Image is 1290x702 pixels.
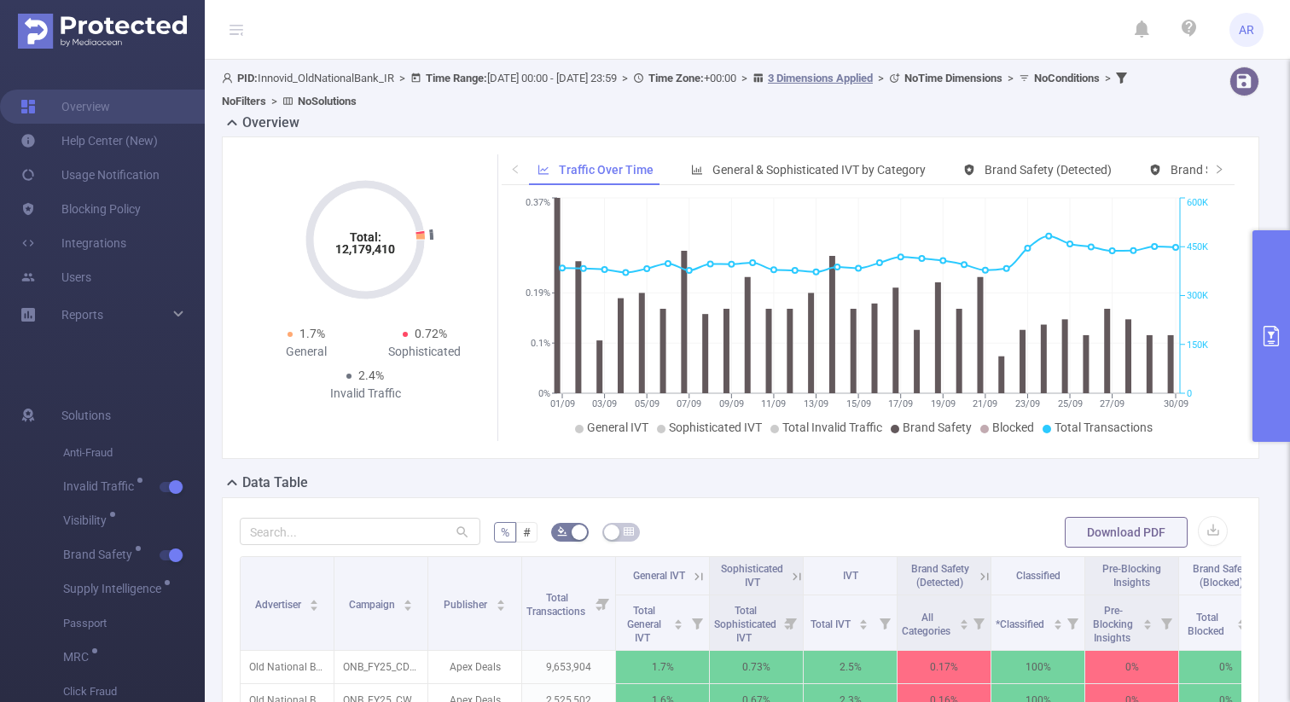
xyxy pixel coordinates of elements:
tspan: 25/09 [1057,398,1082,409]
i: icon: caret-down [1237,623,1246,628]
input: Search... [240,518,480,545]
i: icon: caret-up [859,617,869,622]
tspan: 01/09 [549,398,574,409]
i: Filter menu [1154,595,1178,650]
tspan: 600K [1187,198,1208,209]
span: Total IVT [811,618,853,630]
div: Sort [959,617,969,627]
i: Filter menu [873,595,897,650]
span: > [266,95,282,107]
span: Publisher [444,599,490,611]
b: Time Zone: [648,72,704,84]
tspan: 12,179,410 [335,242,395,256]
div: Sophisticated [365,343,484,361]
i: icon: bg-colors [557,526,567,537]
a: Usage Notification [20,158,160,192]
span: > [1002,72,1019,84]
p: 1.7% [616,651,709,683]
span: 1.7% [299,327,325,340]
span: 0.72% [415,327,447,340]
tspan: 21/09 [973,398,997,409]
tspan: 27/09 [1100,398,1124,409]
i: icon: caret-up [1143,617,1153,622]
b: PID: [237,72,258,84]
tspan: 17/09 [888,398,913,409]
button: Download PDF [1065,517,1188,548]
tspan: 300K [1187,291,1208,302]
i: icon: caret-up [404,597,413,602]
span: > [736,72,752,84]
div: Sort [673,617,683,627]
i: icon: caret-down [310,604,319,609]
div: Sort [1053,617,1063,627]
tspan: 0.19% [526,288,550,299]
span: Brand Safety (Detected) [985,163,1112,177]
i: icon: left [510,164,520,174]
tspan: Total: [350,230,381,244]
span: MRC [63,651,95,663]
span: 2.4% [358,368,384,382]
tspan: 13/09 [804,398,828,409]
span: Brand Safety (Detected) [911,563,969,589]
span: Pre-Blocking Insights [1102,563,1161,589]
span: AR [1239,13,1254,47]
b: No Filters [222,95,266,107]
a: Integrations [20,226,126,260]
p: 9,653,904 [522,651,615,683]
span: Campaign [349,599,398,611]
span: > [394,72,410,84]
span: Total Invalid Traffic [782,421,882,434]
div: Invalid Traffic [306,385,425,403]
p: Old National Bank [4616] [241,651,334,683]
span: *Classified [996,618,1047,630]
span: % [501,525,509,539]
i: Filter menu [591,557,615,650]
span: General & Sophisticated IVT by Category [712,163,926,177]
i: icon: caret-up [310,597,319,602]
tspan: 0% [538,388,550,399]
i: icon: bar-chart [691,164,703,176]
i: icon: caret-down [1053,623,1062,628]
i: icon: caret-down [859,623,869,628]
tspan: 150K [1187,339,1208,351]
i: Filter menu [779,595,803,650]
span: Traffic Over Time [559,163,654,177]
b: No Solutions [298,95,357,107]
span: All Categories [902,612,953,637]
b: Time Range: [426,72,487,84]
div: Sort [1236,617,1246,627]
i: Filter menu [685,595,709,650]
span: # [523,525,531,539]
tspan: 03/09 [592,398,617,409]
p: 0.73% [710,651,803,683]
span: Pre-Blocking Insights [1093,605,1133,644]
b: No Time Dimensions [904,72,1002,84]
span: Total General IVT [627,605,661,644]
i: icon: caret-down [959,623,968,628]
div: Sort [309,597,319,607]
span: > [1100,72,1116,84]
div: Sort [403,597,413,607]
i: icon: caret-up [496,597,505,602]
tspan: 0.37% [526,198,550,209]
span: Total Blocked [1188,612,1227,637]
span: Visibility [63,514,113,526]
i: icon: caret-down [496,604,505,609]
i: Filter menu [1060,595,1084,650]
span: IVT [843,570,858,582]
tspan: 19/09 [930,398,955,409]
h2: Data Table [242,473,308,493]
p: ONB_FY25_CD_OLV_ALLMarkets [215843] [334,651,427,683]
tspan: 30/09 [1163,398,1188,409]
p: 0% [1085,651,1178,683]
span: Innovid_OldNationalBank_IR [DATE] 00:00 - [DATE] 23:59 +00:00 [222,72,1131,107]
i: icon: right [1214,164,1224,174]
i: icon: line-chart [537,164,549,176]
tspan: 05/09 [634,398,659,409]
span: General IVT [633,570,685,582]
a: Help Center (New) [20,124,158,158]
i: icon: user [222,73,237,84]
span: Brand Safety (Blocked) [1193,563,1251,589]
div: Sort [858,617,869,627]
a: Reports [61,298,103,332]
